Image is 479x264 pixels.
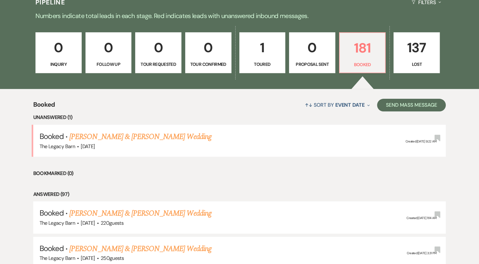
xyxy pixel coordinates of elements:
[12,11,468,21] p: Numbers indicate total leads in each stage. Red indicates leads with unanswered inbound messages.
[293,61,331,68] p: Proposal Sent
[40,143,75,150] span: The Legacy Barn
[90,61,128,68] p: Follow Up
[40,61,78,68] p: Inquiry
[101,220,123,226] span: 220 guests
[394,32,440,73] a: 137Lost
[40,243,64,253] span: Booked
[33,113,446,122] li: Unanswered (1)
[40,208,64,218] span: Booked
[239,32,286,73] a: 1Toured
[339,32,386,73] a: 181Booked
[398,37,436,58] p: 137
[69,131,211,142] a: [PERSON_NAME] & [PERSON_NAME] Wedding
[33,190,446,198] li: Answered (97)
[243,37,281,58] p: 1
[293,37,331,58] p: 0
[185,32,231,73] a: 0Tour Confirmed
[407,251,436,255] span: Created: [DATE] 3:31 PM
[139,37,177,58] p: 0
[377,99,446,111] button: Send Mass Message
[69,208,211,219] a: [PERSON_NAME] & [PERSON_NAME] Wedding
[189,37,227,58] p: 0
[90,37,128,58] p: 0
[33,100,55,113] span: Booked
[243,61,281,68] p: Toured
[305,102,312,108] span: ↑↓
[40,37,78,58] p: 0
[398,61,436,68] p: Lost
[40,220,75,226] span: The Legacy Barn
[85,32,132,73] a: 0Follow Up
[81,220,95,226] span: [DATE]
[135,32,181,73] a: 0Tour Requested
[101,255,124,261] span: 250 guests
[302,97,372,113] button: Sort By Event Date
[40,131,64,141] span: Booked
[81,143,95,150] span: [DATE]
[189,61,227,68] p: Tour Confirmed
[343,61,381,68] p: Booked
[40,255,75,261] span: The Legacy Barn
[289,32,335,73] a: 0Proposal Sent
[69,243,211,255] a: [PERSON_NAME] & [PERSON_NAME] Wedding
[139,61,177,68] p: Tour Requested
[33,169,446,178] li: Bookmarked (0)
[35,32,82,73] a: 0Inquiry
[343,37,381,59] p: 181
[405,139,436,143] span: Created: [DATE] 9:22 AM
[335,102,365,108] span: Event Date
[407,216,436,220] span: Created: [DATE] 11:14 AM
[81,255,95,261] span: [DATE]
